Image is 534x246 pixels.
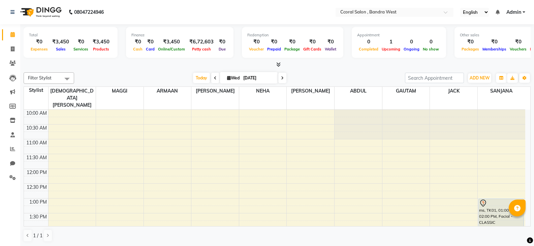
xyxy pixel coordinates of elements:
div: 1 [380,38,402,46]
span: Products [91,47,111,51]
div: 10:30 AM [25,125,48,132]
span: ADD NEW [470,75,490,80]
span: ABDUL [335,87,382,95]
div: ₹0 [508,38,528,46]
div: 12:00 PM [25,169,48,176]
span: [PERSON_NAME] [287,87,334,95]
span: Package [283,47,302,51]
span: SANJANA [478,87,525,95]
div: 0 [421,38,441,46]
span: Online/Custom [156,47,187,51]
span: Cash [131,47,144,51]
div: 11:00 AM [25,139,48,146]
span: Completed [357,47,380,51]
div: Total [29,32,112,38]
div: ₹0 [247,38,265,46]
img: logo [17,3,63,22]
span: Admin [506,9,521,16]
span: MAGGI [96,87,144,95]
div: ₹0 [144,38,156,46]
div: ₹0 [131,38,144,46]
span: Expenses [29,47,50,51]
span: JACK [430,87,477,95]
span: Petty cash [190,47,213,51]
span: Wallet [323,47,338,51]
span: Gift Cards [302,47,323,51]
span: Prepaid [265,47,283,51]
div: Redemption [247,32,338,38]
span: Vouchers [508,47,528,51]
div: 1:30 PM [28,213,48,220]
input: Search Appointment [405,73,464,83]
span: Today [193,73,210,83]
div: 12:30 PM [25,184,48,191]
div: ₹3,450 [90,38,112,46]
input: 2025-09-03 [241,73,275,83]
div: 11:30 AM [25,154,48,161]
div: ₹0 [72,38,90,46]
div: 0 [402,38,421,46]
div: ₹3,450 [50,38,72,46]
span: Memberships [481,47,508,51]
span: Card [144,47,156,51]
span: Sales [54,47,67,51]
span: 1 / 1 [33,232,42,239]
span: Voucher [247,47,265,51]
div: ₹3,450 [156,38,187,46]
span: NEHA [239,87,287,95]
span: Upcoming [380,47,402,51]
div: 10:00 AM [25,110,48,117]
div: ₹0 [265,38,283,46]
div: ₹0 [283,38,302,46]
div: 0 [357,38,380,46]
span: No show [421,47,441,51]
div: ₹6,72,603 [187,38,216,46]
button: ADD NEW [468,73,491,83]
div: ₹0 [29,38,50,46]
span: Filter Stylist [28,75,52,80]
span: Wed [225,75,241,80]
span: Packages [460,47,481,51]
span: GAUTAM [382,87,430,95]
iframe: chat widget [506,219,527,239]
span: [PERSON_NAME] [191,87,239,95]
span: [DEMOGRAPHIC_DATA][PERSON_NAME] [49,87,96,109]
span: Ongoing [402,47,421,51]
b: 08047224946 [74,3,104,22]
div: ₹0 [302,38,323,46]
span: Services [72,47,90,51]
div: 1:00 PM [28,199,48,206]
span: Due [217,47,227,51]
div: Stylist [24,87,48,94]
div: ₹0 [481,38,508,46]
div: ₹0 [216,38,228,46]
div: ₹0 [323,38,338,46]
div: ₹0 [460,38,481,46]
span: ARMAAN [144,87,191,95]
div: Finance [131,32,228,38]
div: ms, TK01, 01:00 PM-02:00 PM, Facial - CLASSIC [479,199,524,227]
div: Appointment [357,32,441,38]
